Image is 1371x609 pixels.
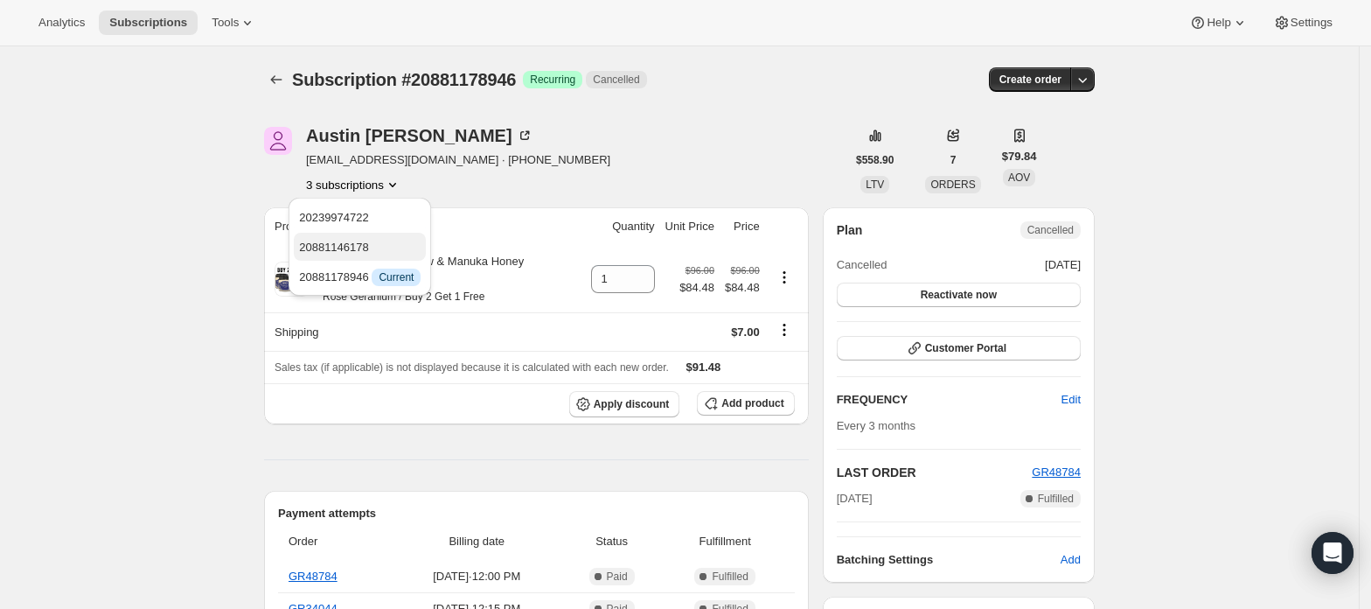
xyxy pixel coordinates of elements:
[594,397,670,411] span: Apply discount
[731,325,760,339] span: $7.00
[999,73,1061,87] span: Create order
[607,570,628,584] span: Paid
[264,207,586,246] th: Product
[837,256,887,274] span: Cancelled
[989,67,1072,92] button: Create order
[921,288,997,302] span: Reactivate now
[310,253,581,305] div: Whipped Bison Tallow & Manuka Honey Moisturizing Balm
[28,10,95,35] button: Analytics
[712,570,748,584] span: Fulfilled
[856,153,894,167] span: $558.90
[731,265,760,276] small: $96.00
[1027,223,1074,237] span: Cancelled
[1179,10,1258,35] button: Help
[289,570,338,583] a: GR48784
[299,241,369,254] span: 20881146178
[1291,16,1333,30] span: Settings
[725,279,760,297] span: $84.48
[294,262,426,290] button: 20881178946 InfoCurrent
[837,221,863,239] h2: Plan
[593,73,639,87] span: Cancelled
[1312,532,1354,574] div: Open Intercom Messenger
[697,391,794,416] button: Add product
[1032,464,1081,481] button: GR48784
[837,419,915,432] span: Every 3 months
[660,207,720,246] th: Unit Price
[1002,148,1037,165] span: $79.84
[299,211,369,224] span: 20239974722
[1038,492,1074,506] span: Fulfilled
[837,490,873,507] span: [DATE]
[299,270,421,283] span: 20881178946
[306,151,610,169] span: [EMAIL_ADDRESS][DOMAIN_NAME] · [PHONE_NUMBER]
[275,262,310,297] img: product img
[306,176,401,193] button: Product actions
[685,265,714,276] small: $96.00
[569,391,680,417] button: Apply discount
[586,207,660,246] th: Quantity
[275,361,669,374] span: Sales tax (if applicable) is not displayed because it is calculated with each new order.
[666,533,784,550] span: Fulfillment
[396,568,558,585] span: [DATE] · 12:00 PM
[686,360,721,374] span: $91.48
[837,551,1061,569] h6: Batching Settings
[866,178,884,191] span: LTV
[1045,256,1081,274] span: [DATE]
[1263,10,1343,35] button: Settings
[294,233,426,261] button: 20881146178
[925,341,1006,355] span: Customer Portal
[278,505,795,522] h2: Payment attempts
[1061,391,1081,409] span: Edit
[530,73,575,87] span: Recurring
[1050,546,1091,574] button: Add
[264,67,289,92] button: Subscriptions
[379,270,414,284] span: Current
[679,279,714,297] span: $84.48
[278,522,391,561] th: Order
[1061,551,1081,569] span: Add
[396,533,558,550] span: Billing date
[1008,171,1030,184] span: AOV
[720,207,765,246] th: Price
[99,10,198,35] button: Subscriptions
[950,153,957,167] span: 7
[264,312,586,351] th: Shipping
[837,336,1081,360] button: Customer Portal
[201,10,267,35] button: Tools
[568,533,656,550] span: Status
[1051,386,1091,414] button: Edit
[770,320,798,339] button: Shipping actions
[846,148,904,172] button: $558.90
[837,283,1081,307] button: Reactivate now
[109,16,187,30] span: Subscriptions
[294,203,426,231] button: 20239974722
[264,127,292,155] span: Austin Davis
[38,16,85,30] span: Analytics
[1032,465,1081,479] a: GR48784
[837,391,1061,409] h2: FREQUENCY
[770,268,798,287] button: Product actions
[721,396,783,410] span: Add product
[837,464,1033,481] h2: LAST ORDER
[306,127,533,144] div: Austin [PERSON_NAME]
[1207,16,1230,30] span: Help
[212,16,239,30] span: Tools
[292,70,516,89] span: Subscription #20881178946
[940,148,967,172] button: 7
[930,178,975,191] span: ORDERS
